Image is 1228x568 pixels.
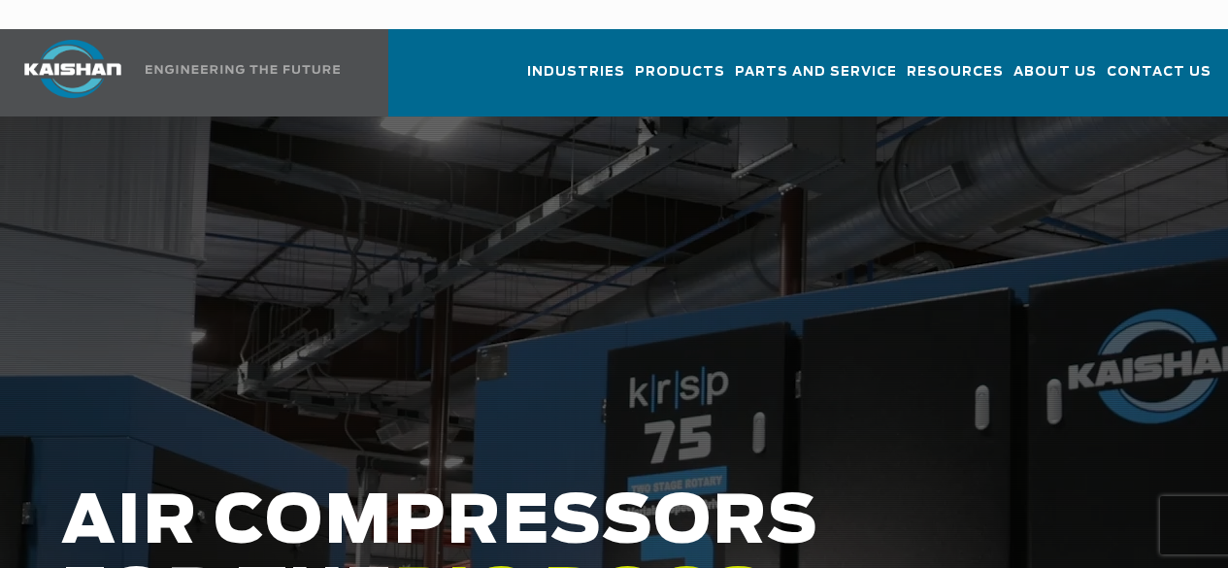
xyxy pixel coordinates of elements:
a: Parts and Service [735,47,897,113]
span: Contact Us [1107,61,1211,84]
a: Contact Us [1107,47,1211,113]
a: Industries [527,47,625,113]
span: Industries [527,61,625,84]
span: Resources [907,61,1004,84]
a: Resources [907,47,1004,113]
span: Products [635,61,725,84]
a: Products [635,47,725,113]
img: Engineering the future [146,65,340,74]
a: About Us [1013,47,1097,113]
span: About Us [1013,61,1097,84]
span: Parts and Service [735,61,897,84]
